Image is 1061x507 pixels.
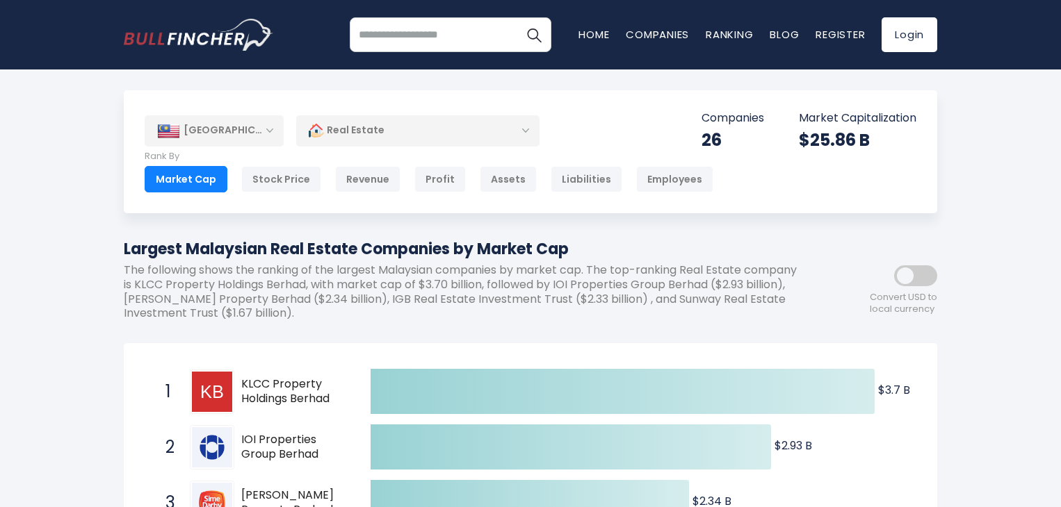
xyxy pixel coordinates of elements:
div: Assets [480,166,537,192]
a: Go to homepage [124,19,273,51]
img: IOI Properties Group Berhad [192,427,232,467]
span: 1 [159,380,172,404]
span: KLCC Property Holdings Berhad [241,377,346,406]
div: Revenue [335,166,400,192]
text: $3.7 B [878,382,910,398]
span: 2 [159,435,172,459]
div: Market Cap [145,166,227,192]
text: $2.93 B [775,438,812,454]
a: Home [578,27,609,42]
a: Register [816,27,865,42]
span: IOI Properties Group Berhad [241,433,346,462]
p: Rank By [145,151,713,163]
span: Convert USD to local currency [870,292,937,315]
img: KLCC Property Holdings Berhad [192,372,232,412]
p: Market Capitalization [799,111,916,126]
div: Employees [636,166,713,192]
p: The following shows the ranking of the largest Malaysian companies by market cap. The top-ranking... [124,263,812,321]
a: Login [882,17,937,52]
div: [GEOGRAPHIC_DATA] [145,115,284,146]
a: Companies [626,27,689,42]
div: Real Estate [296,115,540,147]
p: Companies [702,111,764,126]
a: Ranking [706,27,753,42]
img: bullfincher logo [124,19,273,51]
h1: Largest Malaysian Real Estate Companies by Market Cap [124,238,812,260]
div: Stock Price [241,166,321,192]
div: Profit [414,166,466,192]
a: Blog [770,27,799,42]
button: Search [517,17,551,52]
div: 26 [702,129,764,151]
div: Liabilities [551,166,622,192]
div: $25.86 B [799,129,916,151]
